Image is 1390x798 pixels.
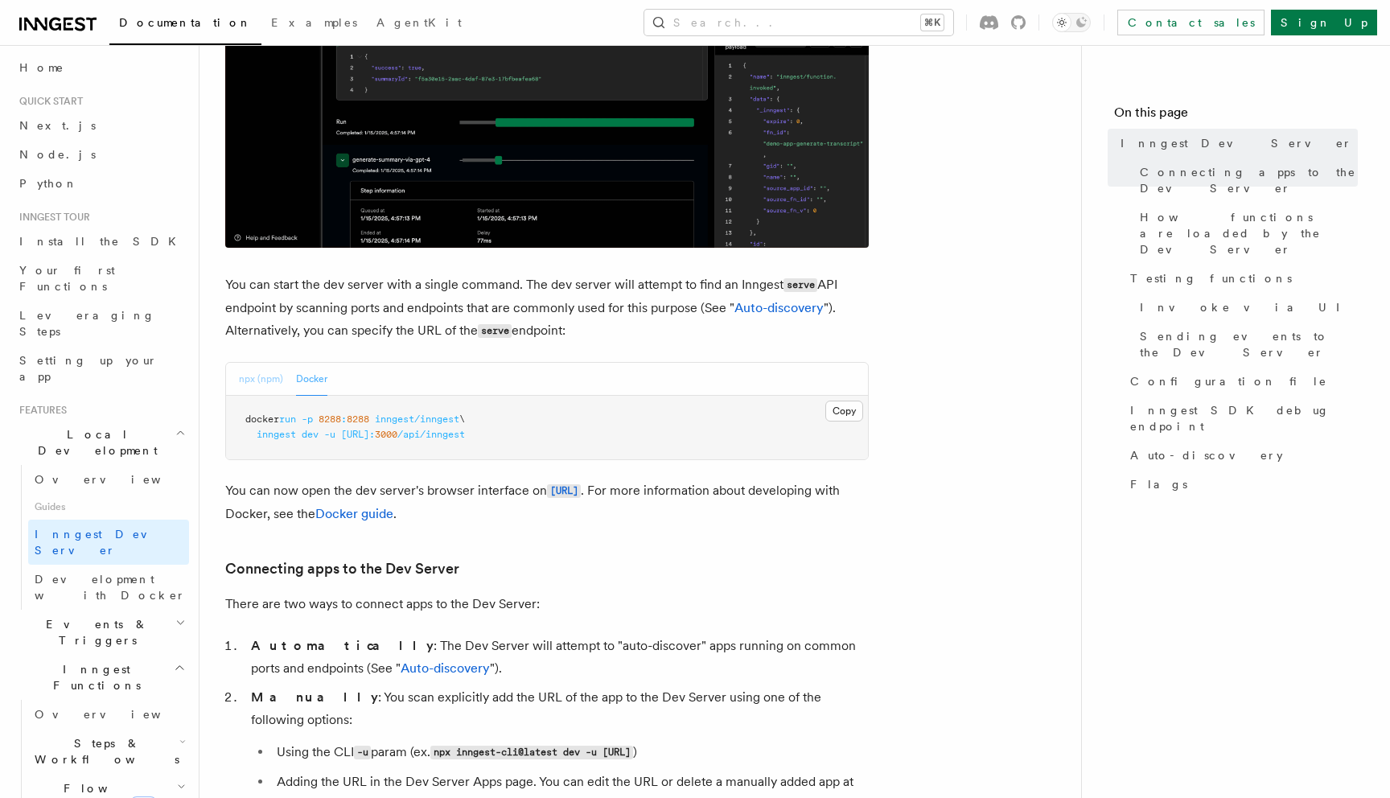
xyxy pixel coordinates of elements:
span: Guides [28,494,189,520]
span: [URL]: [341,429,375,440]
a: AgentKit [367,5,471,43]
span: -u [324,429,335,440]
a: Next.js [13,111,189,140]
span: Sending events to the Dev Server [1140,328,1358,360]
span: Your first Functions [19,264,115,293]
code: serve [783,278,817,292]
h4: On this page [1114,103,1358,129]
span: Inngest SDK debug endpoint [1130,402,1358,434]
a: Leveraging Steps [13,301,189,346]
li: : The Dev Server will attempt to "auto-discover" apps running on common ports and endpoints (See ... [246,635,869,680]
span: How functions are loaded by the Dev Server [1140,209,1358,257]
code: npx inngest-cli@latest dev -u [URL] [430,746,633,759]
a: Your first Functions [13,256,189,301]
span: /api/inngest [397,429,465,440]
a: Auto-discovery [734,300,824,315]
a: Docker guide [315,506,393,521]
a: Setting up your app [13,346,189,391]
p: You can now open the dev server's browser interface on . For more information about developing wi... [225,479,869,525]
a: Auto-discovery [1124,441,1358,470]
a: Node.js [13,140,189,169]
button: Docker [296,363,327,396]
a: Auto-discovery [401,660,490,676]
a: Configuration file [1124,367,1358,396]
a: Development with Docker [28,565,189,610]
a: Inngest Dev Server [1114,129,1358,158]
a: Connecting apps to the Dev Server [225,557,459,580]
button: Copy [825,401,863,422]
a: Python [13,169,189,198]
span: Next.js [19,119,96,132]
span: 8288 [347,413,369,425]
p: There are two ways to connect apps to the Dev Server: [225,593,869,615]
span: Overview [35,473,200,486]
a: Install the SDK [13,227,189,256]
span: run [279,413,296,425]
span: -p [302,413,313,425]
span: Quick start [13,95,83,108]
a: Overview [28,700,189,729]
button: Local Development [13,420,189,465]
span: Home [19,60,64,76]
a: Testing functions [1124,264,1358,293]
button: Events & Triggers [13,610,189,655]
a: How functions are loaded by the Dev Server [1133,203,1358,264]
span: Inngest Dev Server [1121,135,1352,151]
span: AgentKit [376,16,462,29]
span: \ [459,413,465,425]
a: Inngest SDK debug endpoint [1124,396,1358,441]
code: serve [478,324,512,338]
span: Steps & Workflows [28,735,179,767]
button: Search...⌘K [644,10,953,35]
span: Python [19,177,78,190]
strong: Automatically [251,638,434,653]
span: Inngest tour [13,211,90,224]
a: Connecting apps to the Dev Server [1133,158,1358,203]
span: 3000 [375,429,397,440]
a: Sign Up [1271,10,1377,35]
button: Steps & Workflows [28,729,189,774]
span: Testing functions [1130,270,1292,286]
a: Overview [28,465,189,494]
strong: Manually [251,689,378,705]
p: You can start the dev server with a single command. The dev server will attempt to find an Innges... [225,274,869,343]
a: [URL] [547,483,581,498]
span: Flags [1130,476,1187,492]
kbd: ⌘K [921,14,944,31]
a: Flags [1124,470,1358,499]
span: Install the SDK [19,235,186,248]
a: Inngest Dev Server [28,520,189,565]
span: Connecting apps to the Dev Server [1140,164,1358,196]
span: Configuration file [1130,373,1327,389]
span: Overview [35,708,200,721]
code: -u [354,746,371,759]
a: Home [13,53,189,82]
a: Sending events to the Dev Server [1133,322,1358,367]
span: Auto-discovery [1130,447,1283,463]
a: Documentation [109,5,261,45]
a: Invoke via UI [1133,293,1358,322]
span: Local Development [13,426,175,459]
span: docker [245,413,279,425]
li: Using the CLI param (ex. ) [272,741,869,764]
button: Toggle dark mode [1052,13,1091,32]
span: Inngest Dev Server [35,528,172,557]
span: 8288 [319,413,341,425]
span: : [341,413,347,425]
a: Contact sales [1117,10,1265,35]
span: Leveraging Steps [19,309,155,338]
span: Documentation [119,16,252,29]
span: Development with Docker [35,573,186,602]
span: Node.js [19,148,96,161]
span: Features [13,404,67,417]
span: Invoke via UI [1140,299,1354,315]
span: Setting up your app [19,354,158,383]
a: Examples [261,5,367,43]
div: Local Development [13,465,189,610]
button: npx (npm) [239,363,283,396]
code: [URL] [547,484,581,498]
span: Events & Triggers [13,616,175,648]
span: inngest [257,429,296,440]
button: Inngest Functions [13,655,189,700]
span: dev [302,429,319,440]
